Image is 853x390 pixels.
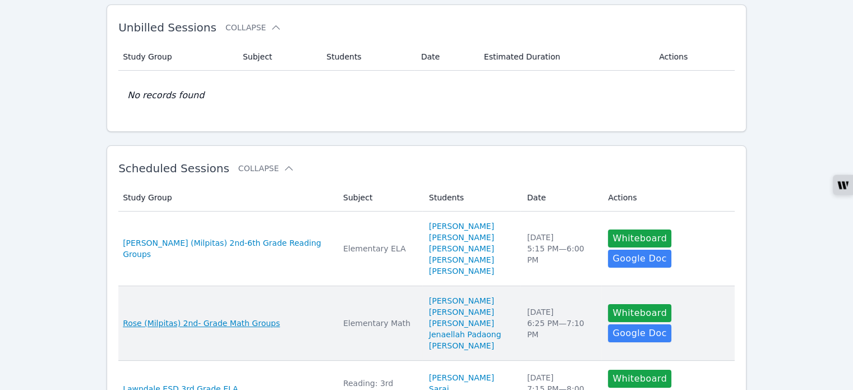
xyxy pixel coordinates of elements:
[527,306,595,340] div: [DATE] 6:25 PM — 7:10 PM
[608,250,671,268] a: Google Doc
[429,221,494,232] a: [PERSON_NAME]
[520,184,602,212] th: Date
[238,163,294,174] button: Collapse
[118,43,236,71] th: Study Group
[429,372,494,383] a: [PERSON_NAME]
[123,318,280,329] a: Rose (Milpitas) 2nd- Grade Math Groups
[652,43,735,71] th: Actions
[118,71,735,120] td: No records found
[429,243,494,254] a: [PERSON_NAME]
[225,22,282,33] button: Collapse
[429,318,494,329] a: [PERSON_NAME]
[118,286,735,361] tr: Rose (Milpitas) 2nd- Grade Math GroupsElementary Math[PERSON_NAME][PERSON_NAME][PERSON_NAME]Jenae...
[429,254,494,265] a: [PERSON_NAME]
[429,329,501,340] a: Jenaellah Padaong
[608,230,671,247] button: Whiteboard
[608,370,671,388] button: Whiteboard
[343,243,416,254] div: Elementary ELA
[343,318,416,329] div: Elementary Math
[477,43,652,71] th: Estimated Duration
[320,43,414,71] th: Students
[336,184,422,212] th: Subject
[118,184,336,212] th: Study Group
[429,232,494,243] a: [PERSON_NAME]
[118,21,216,34] span: Unbilled Sessions
[601,184,735,212] th: Actions
[429,265,494,277] a: [PERSON_NAME]
[123,237,330,260] a: [PERSON_NAME] (Milpitas) 2nd-6th Grade Reading Groups
[429,340,494,351] a: [PERSON_NAME]
[236,43,320,71] th: Subject
[429,295,494,306] a: [PERSON_NAME]
[422,184,520,212] th: Students
[608,324,671,342] a: Google Doc
[429,306,494,318] a: [PERSON_NAME]
[118,212,735,286] tr: [PERSON_NAME] (Milpitas) 2nd-6th Grade Reading GroupsElementary ELA[PERSON_NAME][PERSON_NAME][PER...
[608,304,671,322] button: Whiteboard
[414,43,477,71] th: Date
[527,232,595,265] div: [DATE] 5:15 PM — 6:00 PM
[118,162,229,175] span: Scheduled Sessions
